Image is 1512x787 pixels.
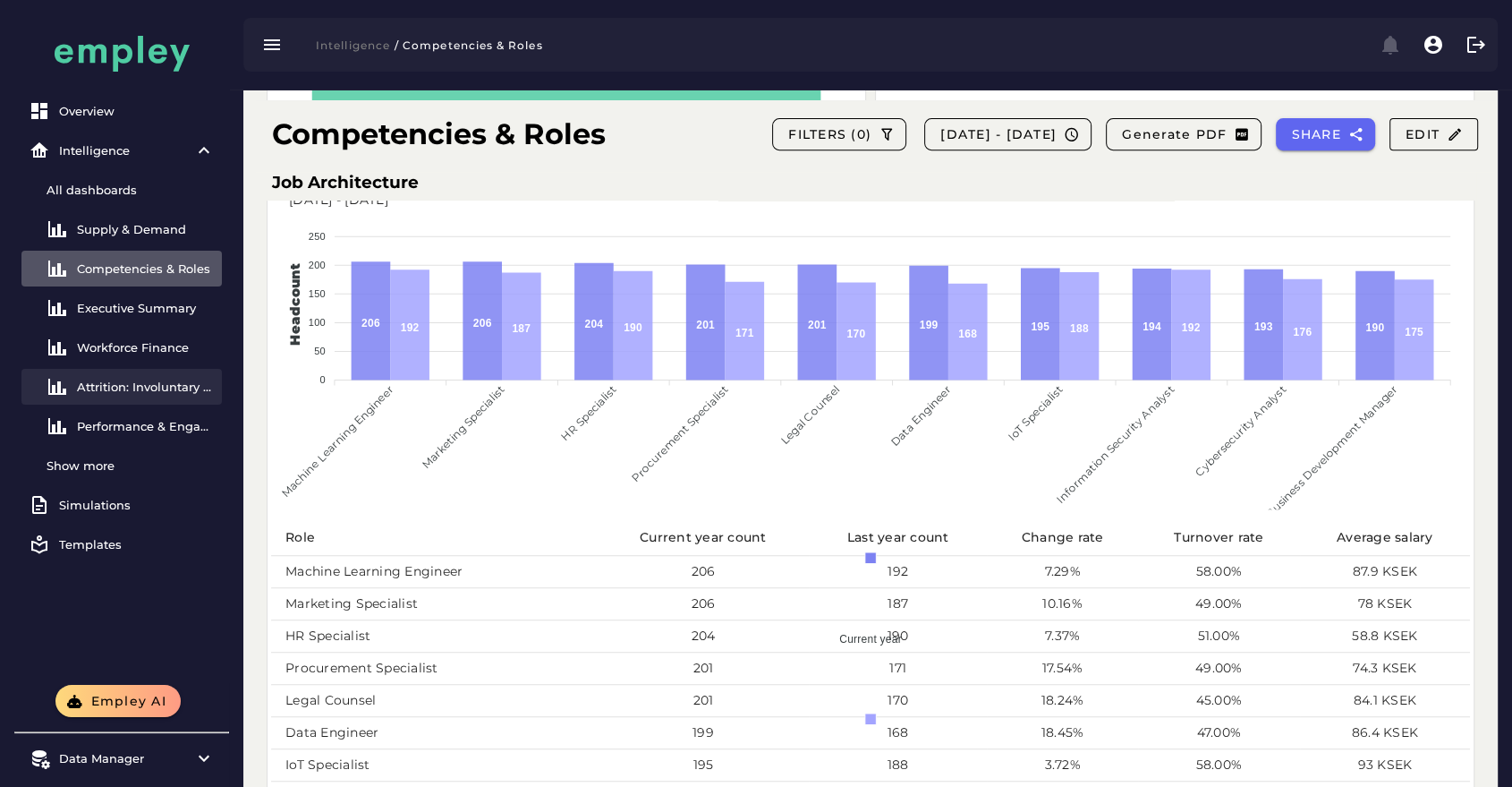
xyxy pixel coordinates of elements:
text: Headcount [286,262,303,345]
td: Legal Counsel [271,685,597,717]
div: Data Manager [59,751,184,766]
td: Machine Learning Engineer [271,556,597,588]
button: Edit [1389,118,1478,150]
a: Performance & Engagement [21,408,222,444]
tspan: Cybersecurity Analyst [1193,382,1289,479]
tspan: HR Specialist [558,382,619,443]
div: Attrition: Involuntary vs Voluntary [77,380,215,394]
div: Executive Summary [77,301,215,315]
a: Overview [21,93,222,129]
tspan: Business Development Manager [1263,382,1400,519]
tspan: Machine Learning Engineer [279,382,396,500]
button: Empley AI [55,685,181,717]
button: [DATE] - [DATE] [924,118,1092,150]
tspan: 200 [309,260,326,270]
button: Intelligence [304,32,390,57]
span: FILTERS (0) [787,126,871,142]
tspan: Legal Counsel [777,382,842,447]
div: Supply & Demand [77,222,215,236]
button: / Competencies & Roles [390,32,554,57]
td: IoT Specialist [271,749,597,782]
span: / Competencies & Roles [394,38,543,52]
a: Supply & Demand [21,211,222,247]
span: Intelligence [315,38,390,52]
tspan: 250 [309,231,326,242]
span: Edit [1405,126,1463,142]
div: Workforce Finance [77,340,215,355]
tspan: 150 [309,288,326,299]
h1: Competencies & Roles [272,113,606,156]
tspan: 50 [314,346,326,356]
div: Competencies & Roles [77,261,215,276]
div: Simulations [59,498,215,512]
a: Simulations [21,487,222,523]
button: Generate PDF [1106,118,1261,150]
tspan: 100 [309,317,326,328]
div: Show more [47,458,215,473]
div: Templates [59,537,215,552]
a: All dashboards [21,172,222,208]
h3: Job Architecture [272,170,1469,195]
button: FILTERS (0) [772,118,906,150]
span: Generate PDF [1121,126,1227,142]
td: HR Specialist [271,620,597,653]
div: Intelligence [59,143,184,158]
a: Templates [21,526,222,562]
td: Data Engineer [271,717,597,749]
tspan: IoT Specialist [1005,382,1066,443]
span: SHARE [1290,126,1341,142]
button: SHARE [1276,118,1375,150]
div: Performance & Engagement [77,419,215,433]
span: [DATE] - [DATE] [939,126,1057,142]
a: Workforce Finance [21,329,222,365]
tspan: Information Security Analyst [1054,382,1177,506]
tspan: Procurement Specialist [628,382,730,484]
td: Procurement Specialist [271,653,597,685]
tspan: 0 [320,374,326,385]
a: Competencies & Roles [21,251,222,287]
a: Executive Summary [21,290,222,326]
span: Current year [826,633,902,646]
a: Attrition: Involuntary vs Voluntary [21,369,222,405]
div: Overview [59,104,215,118]
span: Empley AI [89,693,166,709]
th: Role [271,520,597,556]
tspan: Data Engineer [888,382,954,449]
div: All dashboards [47,183,215,197]
td: Marketing Specialist [271,588,597,620]
tspan: Marketing Specialist [419,382,507,471]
